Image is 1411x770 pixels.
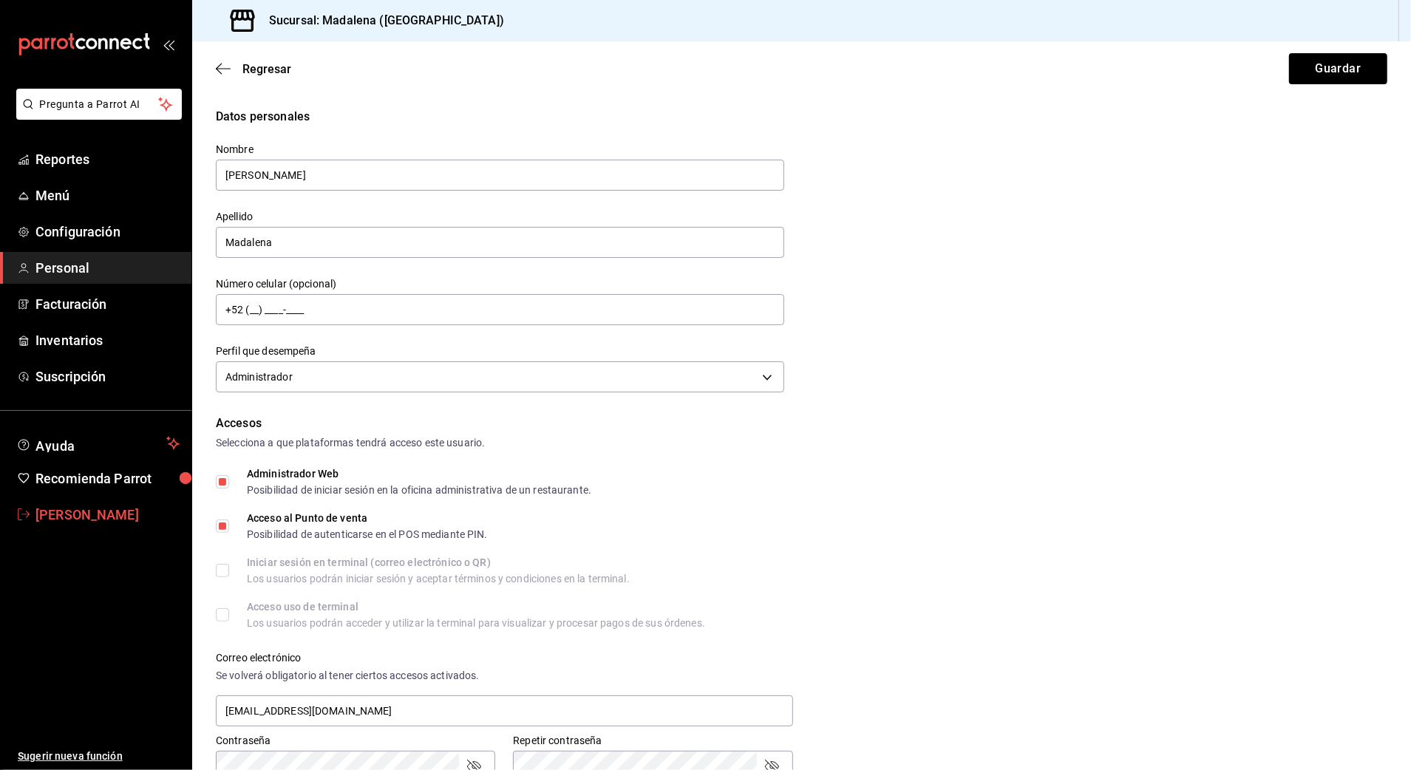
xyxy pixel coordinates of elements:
[257,12,504,30] h3: Sucursal: Madalena ([GEOGRAPHIC_DATA])
[216,62,291,76] button: Regresar
[216,415,1387,432] div: Accesos
[247,469,591,479] div: Administrador Web
[35,469,180,488] span: Recomienda Parrot
[216,653,793,664] label: Correo electrónico
[35,367,180,386] span: Suscripción
[40,97,159,112] span: Pregunta a Parrot AI
[247,602,705,612] div: Acceso uso de terminal
[216,212,784,222] label: Apellido
[216,145,784,155] label: Nombre
[163,38,174,50] button: open_drawer_menu
[16,89,182,120] button: Pregunta a Parrot AI
[216,361,784,392] div: Administrador
[216,347,784,357] label: Perfil que desempeña
[242,62,291,76] span: Regresar
[10,107,182,123] a: Pregunta a Parrot AI
[247,513,488,523] div: Acceso al Punto de venta
[247,529,488,539] div: Posibilidad de autenticarse en el POS mediante PIN.
[35,505,180,525] span: [PERSON_NAME]
[216,279,784,290] label: Número celular (opcional)
[1289,53,1387,84] button: Guardar
[35,258,180,278] span: Personal
[216,736,495,746] label: Contraseña
[35,330,180,350] span: Inventarios
[247,557,630,568] div: Iniciar sesión en terminal (correo electrónico o QR)
[247,573,630,584] div: Los usuarios podrán iniciar sesión y aceptar términos y condiciones en la terminal.
[513,736,792,746] label: Repetir contraseña
[35,185,180,205] span: Menú
[35,294,180,314] span: Facturación
[216,435,1387,451] div: Selecciona a que plataformas tendrá acceso este usuario.
[247,618,705,628] div: Los usuarios podrán acceder y utilizar la terminal para visualizar y procesar pagos de sus órdenes.
[216,108,1387,126] div: Datos personales
[35,149,180,169] span: Reportes
[18,749,180,764] span: Sugerir nueva función
[247,485,591,495] div: Posibilidad de iniciar sesión en la oficina administrativa de un restaurante.
[35,435,160,452] span: Ayuda
[216,668,793,684] div: Se volverá obligatorio al tener ciertos accesos activados.
[35,222,180,242] span: Configuración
